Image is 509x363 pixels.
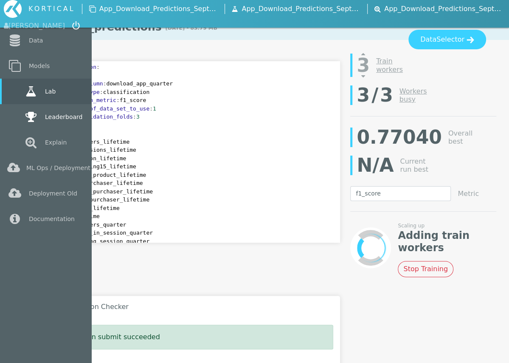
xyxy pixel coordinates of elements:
a: Workersbusy [399,87,427,103]
div: N/A [357,151,394,179]
span: used_coupon_lifetime [56,155,126,162]
span: total_orders_quarter [56,221,126,228]
img: icon-logout.svg [72,21,80,30]
span: total_orders_lifetime [56,139,129,145]
span: is_browsing_session_quarter [56,238,149,244]
a: Train workers [376,57,403,73]
div: Overall best [448,129,482,145]
div: Current run best [400,157,434,173]
span: : [103,80,107,87]
span: : [100,89,103,95]
div: Scaling up [398,222,496,230]
span: is_logged_in_session_quarter [56,230,153,236]
span: cross_validation_folds [60,113,133,120]
span: aov_lifetime [56,213,100,219]
span: f1_score [56,97,146,103]
div: Metric [458,190,479,198]
strong: Adding train workers [398,230,496,254]
span: 3 [380,81,393,109]
span: is_sample_product_lifetime [56,172,146,178]
span: classification [56,89,149,95]
span: [PERSON_NAME] [4,19,65,31]
span: total_sessions_lifetime [56,147,136,153]
h3: Specification Checker [45,303,333,311]
span: makeup_purchaser_lifetime [56,180,143,186]
span: : [149,105,153,112]
span: sales_amt_lifetime [56,205,120,211]
div: KORTICAL [28,4,75,14]
button: DataSelector [408,30,486,49]
span: fraction_of_data_set_to_use [60,105,149,112]
span: 1 [153,105,156,112]
span: : [96,64,100,70]
span: : [116,97,120,103]
div: 0.77040 [357,123,442,151]
span: 3 [136,113,140,120]
span: skincare_purchaser_lifetime [56,196,149,203]
img: icon-arrow--light.svg [467,37,474,43]
span: download_app_quarter [56,80,173,87]
span: 3 [357,81,370,109]
span: / [371,81,378,109]
span: Specification submit succeeded [52,333,160,341]
button: Stop Training [398,261,453,277]
span: fragrance_purchaser_lifetime [56,188,153,195]
span: Selector [436,34,464,45]
span: used_darling15_lifetime [56,163,136,170]
span: : [133,113,136,120]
